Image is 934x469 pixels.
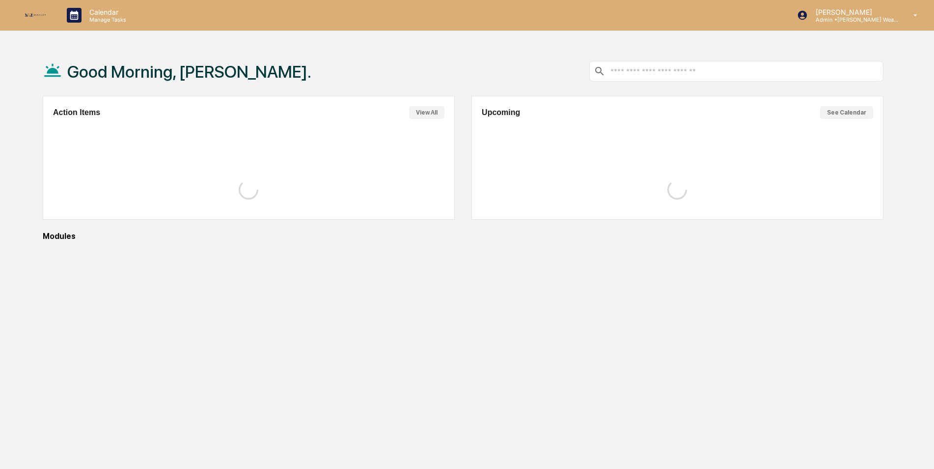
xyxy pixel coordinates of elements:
p: Manage Tasks [82,16,131,23]
p: Calendar [82,8,131,16]
p: [PERSON_NAME] [808,8,899,16]
img: logo [24,12,47,19]
button: See Calendar [820,106,873,119]
h1: Good Morning, [PERSON_NAME]. [67,62,311,82]
div: Modules [43,232,883,241]
p: Admin • [PERSON_NAME] Wealth [808,16,899,23]
button: View All [409,106,444,119]
h2: Action Items [53,108,100,117]
h2: Upcoming [482,108,520,117]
